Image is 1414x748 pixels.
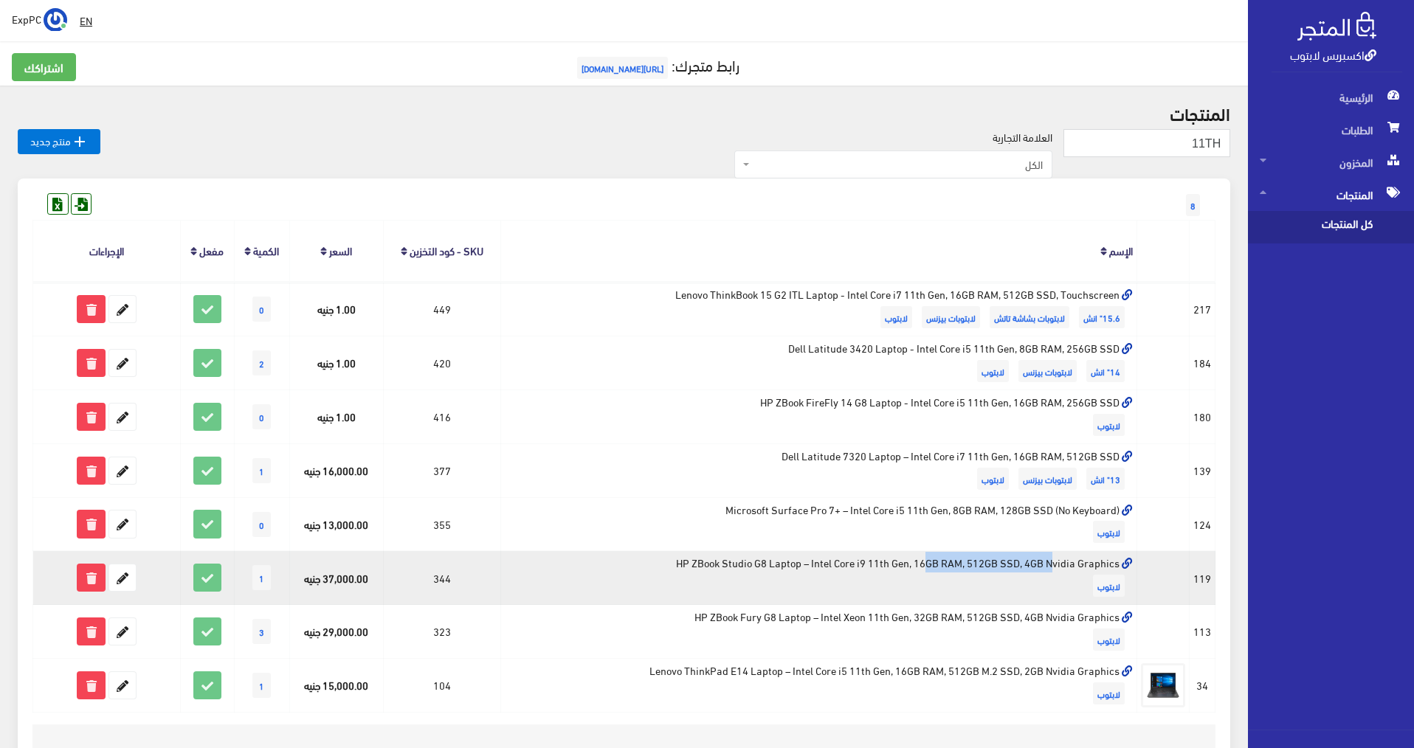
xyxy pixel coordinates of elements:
[880,306,912,328] span: لابتوب
[252,565,271,590] span: 1
[1018,468,1077,490] span: لابتوبات بيزنس
[500,605,1137,659] td: HP ZBook Fury G8 Laptop – Intel Xeon 11th Gen, 32GB RAM, 512GB SSD, 4GB Nvidia Graphics
[33,221,181,282] th: الإجراءات
[577,57,668,79] span: [URL][DOMAIN_NAME]
[1190,497,1215,551] td: 124
[80,11,92,30] u: EN
[1093,521,1125,543] span: لابتوب
[1086,468,1125,490] span: 13" انش
[1093,682,1125,704] span: لابتوب
[1093,628,1125,651] span: لابتوب
[1248,179,1414,211] a: المنتجات
[500,443,1137,497] td: Dell Latitude 7320 Laptop – Intel Core i7 11th Gen, 16GB RAM, 512GB SSD
[253,240,279,260] a: الكمية
[734,150,1052,179] span: الكل
[1190,282,1215,336] td: 217
[289,659,383,713] td: 15,000.00 جنيه
[252,297,271,322] span: 0
[289,551,383,605] td: 37,000.00 جنيه
[383,336,500,390] td: 420
[1093,414,1125,436] span: لابتوب
[1190,389,1215,443] td: 180
[383,282,500,336] td: 449
[252,350,271,375] span: 2
[18,647,74,703] iframe: Drift Widget Chat Controller
[289,282,383,336] td: 1.00 جنيه
[500,336,1137,390] td: Dell Latitude 3420 Laptop - Intel Core i5 11th Gen, 8GB RAM, 256GB SSD
[977,360,1009,382] span: لابتوب
[252,404,271,429] span: 0
[12,53,76,81] a: اشتراكك
[1260,211,1372,243] span: كل المنتجات
[383,659,500,713] td: 104
[753,157,1043,172] span: الكل
[993,129,1052,145] label: العلامة التجارية
[573,51,739,78] a: رابط متجرك:[URL][DOMAIN_NAME]
[1260,81,1402,114] span: الرئيسية
[18,103,1230,122] h2: المنتجات
[1260,114,1402,146] span: الطلبات
[1260,146,1402,179] span: المخزون
[383,497,500,551] td: 355
[289,605,383,659] td: 29,000.00 جنيه
[1290,44,1376,65] a: اكسبريس لابتوب
[383,551,500,605] td: 344
[74,7,98,34] a: EN
[1079,306,1125,328] span: 15.6" انش
[199,240,224,260] a: مفعل
[1018,360,1077,382] span: لابتوبات بيزنس
[1086,360,1125,382] span: 14" انش
[1297,12,1376,41] img: .
[18,129,100,154] a: منتج جديد
[1248,114,1414,146] a: الطلبات
[289,443,383,497] td: 16,000.00 جنيه
[990,306,1069,328] span: لابتوبات بشاشة تاتش
[12,7,67,31] a: ... ExpPC
[252,512,271,537] span: 0
[1248,81,1414,114] a: الرئيسية
[500,659,1137,713] td: Lenovo ThinkPad E14 Laptop – Intel Core i5 11th Gen, 16GB RAM, 512GB M.2 SSD, 2GB Nvidia Graphics
[1190,443,1215,497] td: 139
[977,468,1009,490] span: لابتوب
[1190,551,1215,605] td: 119
[252,458,271,483] span: 1
[1248,146,1414,179] a: المخزون
[383,389,500,443] td: 416
[289,389,383,443] td: 1.00 جنيه
[383,605,500,659] td: 323
[289,336,383,390] td: 1.00 جنيه
[1260,179,1402,211] span: المنتجات
[1063,129,1230,157] input: بحث...
[1190,605,1215,659] td: 113
[410,240,483,260] a: SKU - كود التخزين
[500,282,1137,336] td: Lenovo ThinkBook 15 G2 ITL Laptop - Intel Core i7 11th Gen, 16GB RAM, 512GB SSD, Touchscreen
[1109,240,1133,260] a: الإسم
[1141,663,1185,707] img: thinkpad-e14-intel-i5-gen11.jpg
[1093,575,1125,597] span: لابتوب
[1190,659,1215,713] td: 34
[922,306,980,328] span: لابتوبات بيزنس
[1186,194,1200,216] span: 8
[383,443,500,497] td: 377
[329,240,352,260] a: السعر
[1190,336,1215,390] td: 184
[500,389,1137,443] td: HP ZBook FireFly 14 G8 Laptop - Intel Core i5 11th Gen, 16GB RAM, 256GB SSD
[252,673,271,698] span: 1
[1248,211,1414,243] a: كل المنتجات
[71,133,89,150] i: 
[500,551,1137,605] td: HP ZBook Studio G8 Laptop – Intel Core i9 11th Gen, 16GB RAM, 512GB SSD, 4GB Nvidia Graphics
[289,497,383,551] td: 13,000.00 جنيه
[12,10,41,28] span: ExpPC
[500,497,1137,551] td: Microsoft Surface Pro 7+ – Intel Core i5 11th Gen, 8GB RAM, 128GB SSD (No Keyboard)
[44,8,67,32] img: ...
[252,619,271,644] span: 3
